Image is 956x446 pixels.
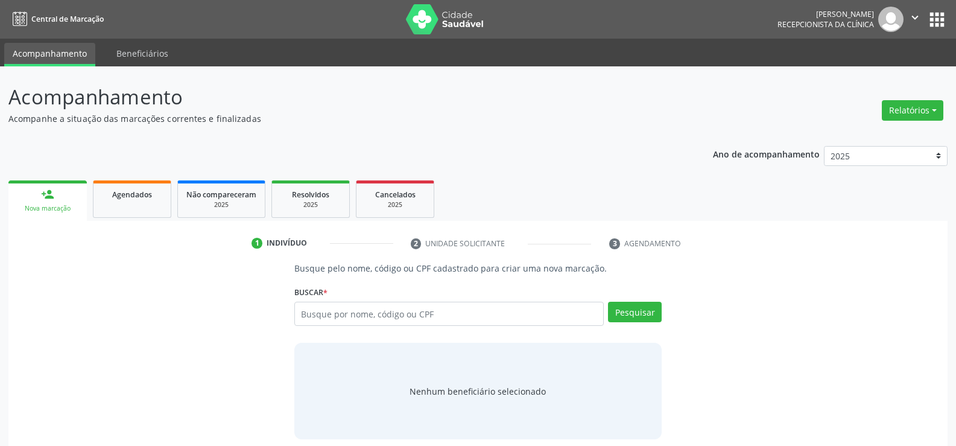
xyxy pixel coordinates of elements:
div: [PERSON_NAME] [777,9,874,19]
a: Acompanhamento [4,43,95,66]
span: Central de Marcação [31,14,104,24]
div: 2025 [365,200,425,209]
img: img [878,7,904,32]
button:  [904,7,926,32]
div: Indivíduo [267,238,307,249]
div: Nova marcação [17,204,78,213]
span: Não compareceram [186,190,256,200]
p: Acompanhamento [8,82,666,112]
span: Cancelados [375,190,416,200]
span: Agendados [112,190,152,200]
span: Nenhum beneficiário selecionado [410,385,546,398]
div: 2025 [186,200,256,209]
button: apps [926,9,948,30]
a: Central de Marcação [8,9,104,29]
button: Pesquisar [608,302,662,322]
div: 2025 [280,200,341,209]
i:  [908,11,922,24]
p: Acompanhe a situação das marcações correntes e finalizadas [8,112,666,125]
label: Buscar [294,283,328,302]
button: Relatórios [882,100,943,121]
p: Ano de acompanhamento [713,146,820,161]
div: person_add [41,188,54,201]
div: 1 [252,238,262,249]
span: Resolvidos [292,190,329,200]
span: Recepcionista da clínica [777,19,874,30]
input: Busque por nome, código ou CPF [294,302,604,326]
p: Busque pelo nome, código ou CPF cadastrado para criar uma nova marcação. [294,262,662,275]
a: Beneficiários [108,43,177,64]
